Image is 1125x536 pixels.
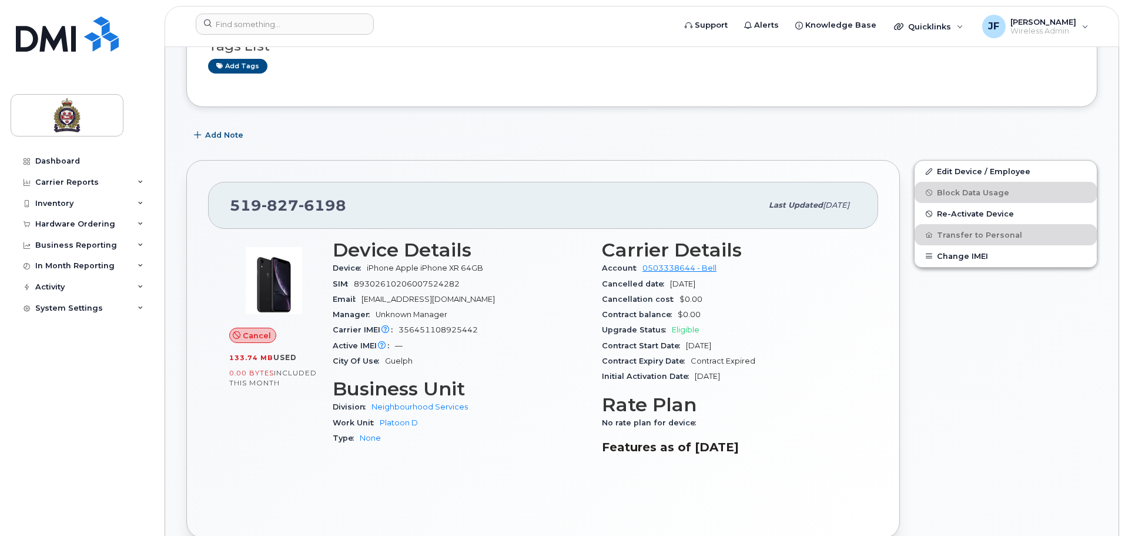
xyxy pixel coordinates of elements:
span: Contract Start Date [602,341,686,350]
span: Support [695,19,728,31]
span: [DATE] [695,372,720,381]
div: Quicklinks [886,15,972,38]
span: 6198 [299,197,346,214]
span: Initial Activation Date [602,372,695,381]
span: [DATE] [823,201,849,209]
span: Carrier IMEI [333,325,399,334]
span: Wireless Admin [1010,26,1076,36]
span: Cancel [243,330,271,341]
span: $0.00 [678,310,701,319]
span: 133.74 MB [229,354,273,362]
div: Justin Faria [974,15,1097,38]
span: No rate plan for device [602,418,702,427]
span: 0.00 Bytes [229,369,274,377]
span: Email [333,295,361,304]
span: City Of Use [333,357,385,365]
span: Last updated [769,201,823,209]
span: Re-Activate Device [937,209,1014,218]
span: Manager [333,310,376,319]
span: Work Unit [333,418,380,427]
span: 519 [230,197,346,214]
h3: Business Unit [333,378,588,399]
span: Account [602,264,642,272]
a: Support [677,14,736,37]
span: [DATE] [686,341,711,350]
a: 0503338644 - Bell [642,264,716,272]
a: Neighbourhood Services [371,402,468,411]
span: Active IMEI [333,341,395,350]
span: Eligible [672,325,699,334]
span: SIM [333,279,354,288]
h3: Device Details [333,239,588,261]
span: Unknown Manager [376,310,447,319]
button: Re-Activate Device [915,203,1097,224]
a: Edit Device / Employee [915,161,1097,182]
button: Change IMEI [915,245,1097,267]
span: used [273,353,297,362]
span: $0.00 [679,295,702,304]
span: 827 [262,197,299,214]
h3: Features as of [DATE] [602,440,857,454]
span: Knowledge Base [805,19,876,31]
img: image20231002-3703462-1qb80zy.jpeg [239,245,309,316]
h3: Carrier Details [602,239,857,261]
input: Find something... [196,14,374,35]
span: [PERSON_NAME] [1010,17,1076,26]
span: Guelph [385,357,413,365]
span: Alerts [754,19,779,31]
span: [DATE] [670,279,695,288]
span: 356451108925442 [399,325,478,334]
span: Contract balance [602,310,678,319]
span: Quicklinks [908,22,951,31]
button: Block Data Usage [915,182,1097,203]
a: Knowledge Base [787,14,885,37]
span: Upgrade Status [602,325,672,334]
button: Transfer to Personal [915,224,1097,245]
span: iPhone Apple iPhone XR 64GB [367,264,483,272]
a: None [360,434,381,442]
h3: Rate Plan [602,394,857,415]
span: Division [333,402,371,411]
span: [EMAIL_ADDRESS][DOMAIN_NAME] [361,295,495,304]
span: Cancellation cost [602,295,679,304]
span: JF [988,19,999,34]
button: Add Note [186,125,253,146]
a: Platoon D [380,418,418,427]
span: Add Note [205,129,243,141]
span: Contract Expired [691,357,755,365]
span: Type [333,434,360,442]
span: Contract Expiry Date [602,357,691,365]
span: — [395,341,403,350]
h3: Tags List [208,39,1076,54]
span: Cancelled date [602,279,670,288]
span: 89302610206007524282 [354,279,460,288]
a: Alerts [736,14,787,37]
span: Device [333,264,367,272]
a: Add tags [208,59,267,74]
